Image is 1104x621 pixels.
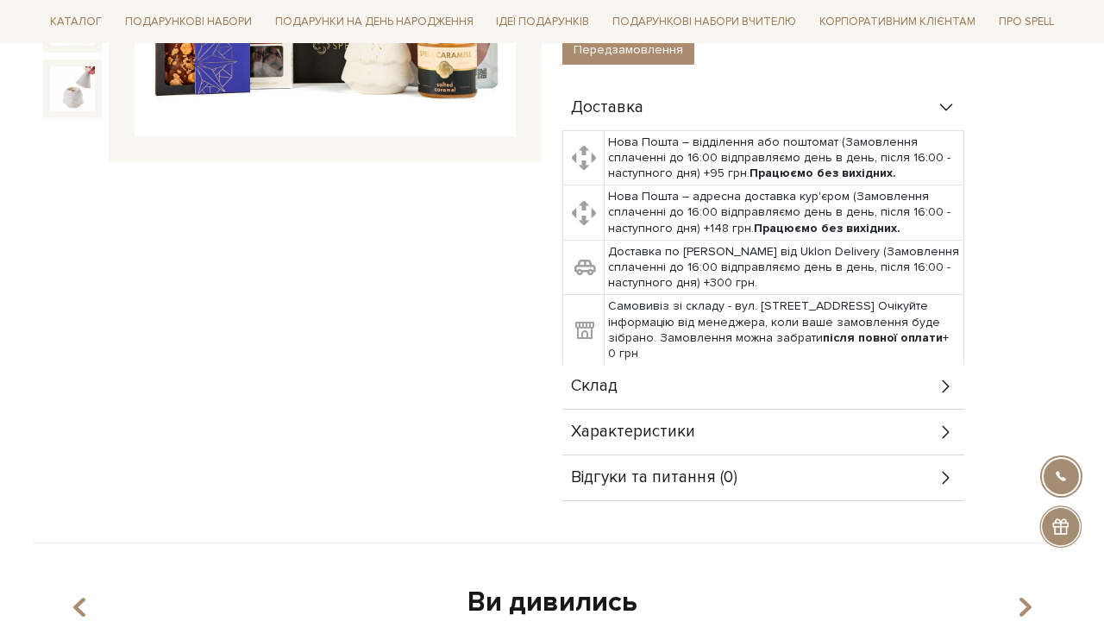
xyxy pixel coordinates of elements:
[571,470,737,486] span: Відгуки та питання (0)
[489,9,596,35] a: Ідеї подарунків
[53,585,1051,621] div: Ви дивились
[605,130,964,185] td: Нова Пошта – відділення або поштомат (Замовлення сплаченні до 16:00 відправляємо день в день, піс...
[605,295,964,366] td: Самовивіз зі складу - вул. [STREET_ADDRESS] Очікуйте інформацію від менеджера, коли ваше замовлен...
[750,166,896,180] b: Працюємо без вихідних.
[823,330,943,345] b: після повної оплати
[992,9,1061,35] a: Про Spell
[118,9,259,35] a: Подарункові набори
[571,424,695,440] span: Характеристики
[43,9,109,35] a: Каталог
[754,221,900,235] b: Працюємо без вихідних.
[812,9,982,35] a: Корпоративним клієнтам
[562,34,694,65] button: Передзамовлення
[605,240,964,295] td: Доставка по [PERSON_NAME] від Uklon Delivery (Замовлення сплаченні до 16:00 відправляємо день в д...
[50,66,95,111] img: Подарунок Вогні та какао
[268,9,480,35] a: Подарунки на День народження
[571,379,618,394] span: Склад
[605,185,964,241] td: Нова Пошта – адресна доставка кур'єром (Замовлення сплаченні до 16:00 відправляємо день в день, п...
[571,100,643,116] span: Доставка
[605,7,803,36] a: Подарункові набори Вчителю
